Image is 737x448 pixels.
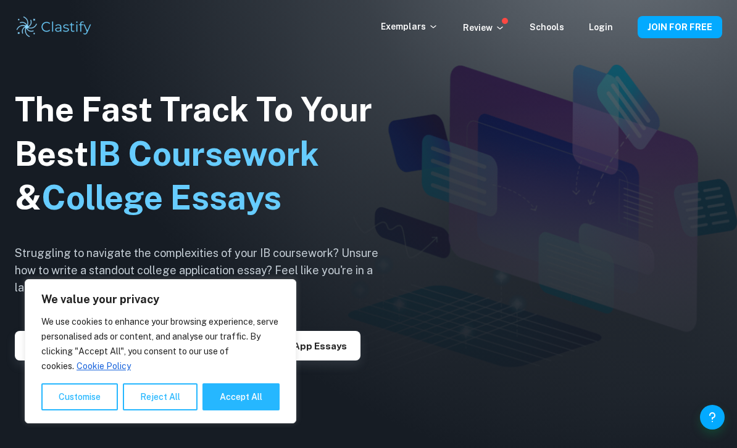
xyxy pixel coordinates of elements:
button: Help and Feedback [700,405,725,430]
h6: Struggling to navigate the complexities of your IB coursework? Unsure how to write a standout col... [15,245,398,296]
button: Accept All [202,383,280,410]
h1: The Fast Track To Your Best & [15,88,398,221]
button: JOIN FOR FREE [638,16,722,38]
a: Schools [530,22,564,32]
span: College Essays [41,178,281,217]
button: Reject All [123,383,198,410]
div: We value your privacy [25,279,296,423]
p: Exemplars [381,20,438,33]
a: Cookie Policy [76,360,131,372]
p: We use cookies to enhance your browsing experience, serve personalised ads or content, and analys... [41,314,280,373]
button: Customise [41,383,118,410]
a: Explore IAs [15,340,94,351]
a: Login [589,22,613,32]
img: Clastify logo [15,15,93,39]
button: Explore IAs [15,331,94,360]
p: We value your privacy [41,292,280,307]
p: Review [463,21,505,35]
span: IB Coursework [88,134,319,173]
